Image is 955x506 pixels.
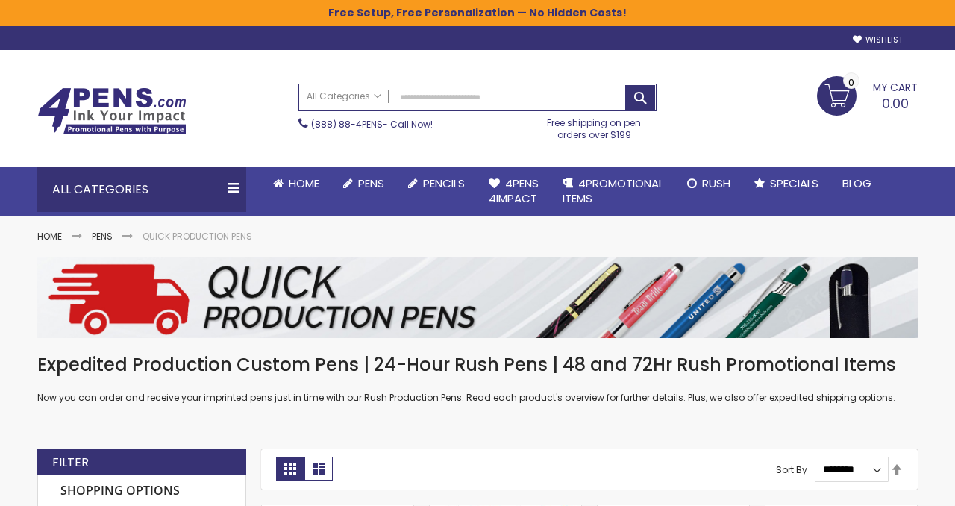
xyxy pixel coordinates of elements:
a: Blog [830,167,883,200]
span: Rush [702,175,730,191]
a: All Categories [299,84,389,109]
a: 4PROMOTIONALITEMS [551,167,675,216]
a: Home [37,230,62,243]
span: 4Pens 4impact [489,175,539,206]
img: Quick Production Pens [37,257,918,338]
span: Home [289,175,319,191]
span: All Categories [307,90,381,102]
span: - Call Now! [311,118,433,131]
span: 0.00 [882,94,909,113]
span: Pens [358,175,384,191]
a: Pens [92,230,113,243]
span: Specials [770,175,818,191]
a: Pens [331,167,396,200]
a: Rush [675,167,742,200]
strong: Filter [52,455,89,471]
a: Pencils [396,167,477,200]
span: Blog [842,175,871,191]
img: 4Pens Custom Pens and Promotional Products [37,87,187,135]
a: Specials [742,167,830,200]
a: 0.00 0 [817,76,918,113]
span: 4PROMOTIONAL ITEMS [563,175,663,206]
span: 0 [848,75,854,90]
a: (888) 88-4PENS [311,118,383,131]
p: Now you can order and receive your imprinted pens just in time with our Rush Production Pens. Rea... [37,392,918,404]
strong: Grid [276,457,304,481]
h1: Expedited Production Custom Pens | 24-Hour Rush Pens | 48 and 72Hr Rush Promotional Items [37,353,918,377]
label: Sort By [776,463,807,475]
div: All Categories [37,167,246,212]
div: Free shipping on pen orders over $199 [532,111,657,141]
a: 4Pens4impact [477,167,551,216]
span: Pencils [423,175,465,191]
a: Home [261,167,331,200]
a: Wishlist [853,34,903,46]
strong: Quick Production Pens [143,230,252,243]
